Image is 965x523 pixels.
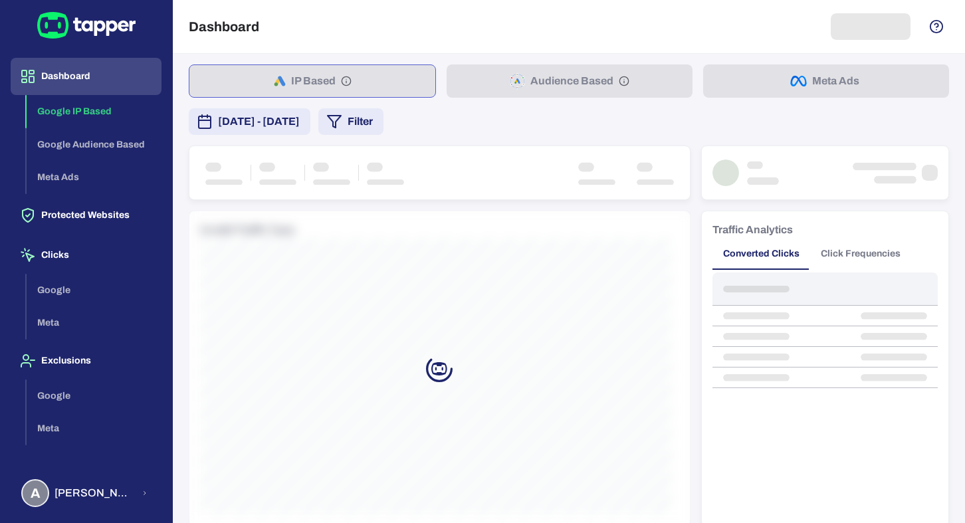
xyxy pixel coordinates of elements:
button: Dashboard [11,58,161,95]
button: Converted Clicks [712,238,810,270]
h6: Traffic Analytics [712,222,793,238]
button: Filter [318,108,383,135]
a: Exclusions [11,354,161,366]
button: Exclusions [11,342,161,379]
button: Click Frequencies [810,238,911,270]
span: [DATE] - [DATE] [218,114,300,130]
span: [PERSON_NAME] [PERSON_NAME] Koutsogianni [54,486,134,500]
h5: Dashboard [189,19,259,35]
button: Protected Websites [11,197,161,234]
a: Clicks [11,249,161,260]
button: A[PERSON_NAME] [PERSON_NAME] Koutsogianni [11,474,161,512]
button: Clicks [11,237,161,274]
a: Protected Websites [11,209,161,220]
div: A [21,479,49,507]
a: Dashboard [11,70,161,81]
button: [DATE] - [DATE] [189,108,310,135]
